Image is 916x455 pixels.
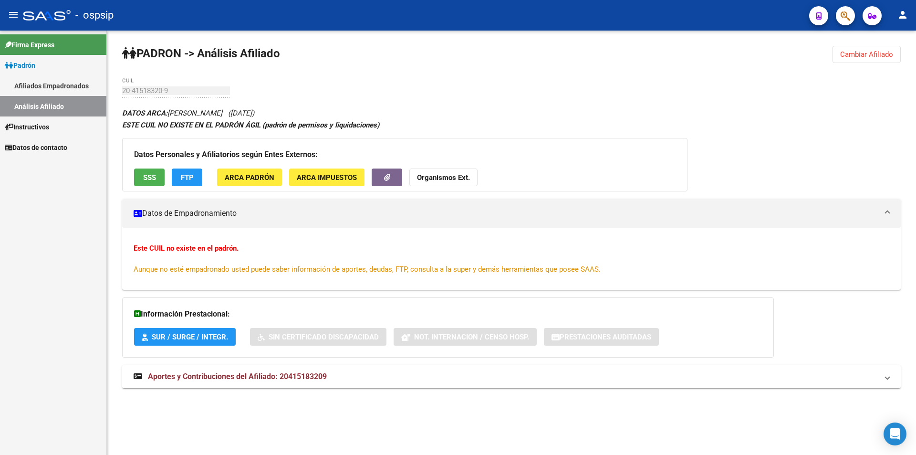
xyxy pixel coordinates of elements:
span: Padrón [5,60,35,71]
strong: DATOS ARCA: [122,109,167,117]
button: Sin Certificado Discapacidad [250,328,386,346]
mat-panel-title: Datos de Empadronamiento [134,208,878,219]
mat-icon: menu [8,9,19,21]
span: ([DATE]) [228,109,254,117]
span: Sin Certificado Discapacidad [269,333,379,341]
button: Organismos Ext. [409,169,478,186]
button: Not. Internacion / Censo Hosp. [394,328,537,346]
span: ARCA Padrón [225,173,274,182]
span: FTP [181,173,194,182]
button: SSS [134,169,165,186]
span: Prestaciones Auditadas [560,333,651,341]
span: SSS [143,173,156,182]
strong: Organismos Ext. [417,173,470,182]
button: Cambiar Afiliado [833,46,901,63]
div: Datos de Empadronamiento [122,228,901,290]
h3: Datos Personales y Afiliatorios según Entes Externos: [134,148,676,161]
button: Prestaciones Auditadas [544,328,659,346]
span: Datos de contacto [5,142,67,153]
span: [PERSON_NAME] [122,109,222,117]
div: Open Intercom Messenger [884,423,906,445]
span: - ospsip [75,5,114,26]
span: Instructivos [5,122,49,132]
mat-expansion-panel-header: Aportes y Contribuciones del Afiliado: 20415183209 [122,365,901,388]
strong: Este CUIL no existe en el padrón. [134,244,239,253]
span: Aportes y Contribuciones del Afiliado: 20415183209 [148,372,327,381]
h3: Información Prestacional: [134,307,762,321]
button: FTP [172,169,202,186]
mat-expansion-panel-header: Datos de Empadronamiento [122,199,901,228]
span: Aunque no esté empadronado usted puede saber información de aportes, deudas, FTP, consulta a la s... [134,265,601,274]
button: SUR / SURGE / INTEGR. [134,328,236,346]
span: Not. Internacion / Censo Hosp. [414,333,529,341]
span: ARCA Impuestos [297,173,357,182]
span: SUR / SURGE / INTEGR. [152,333,228,341]
span: Cambiar Afiliado [840,50,893,59]
button: ARCA Padrón [217,169,282,186]
strong: PADRON -> Análisis Afiliado [122,47,280,60]
mat-icon: person [897,9,908,21]
strong: ESTE CUIL NO EXISTE EN EL PADRÓN ÁGIL (padrón de permisos y liquidaciones) [122,121,379,129]
button: ARCA Impuestos [289,169,364,186]
span: Firma Express [5,40,54,50]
